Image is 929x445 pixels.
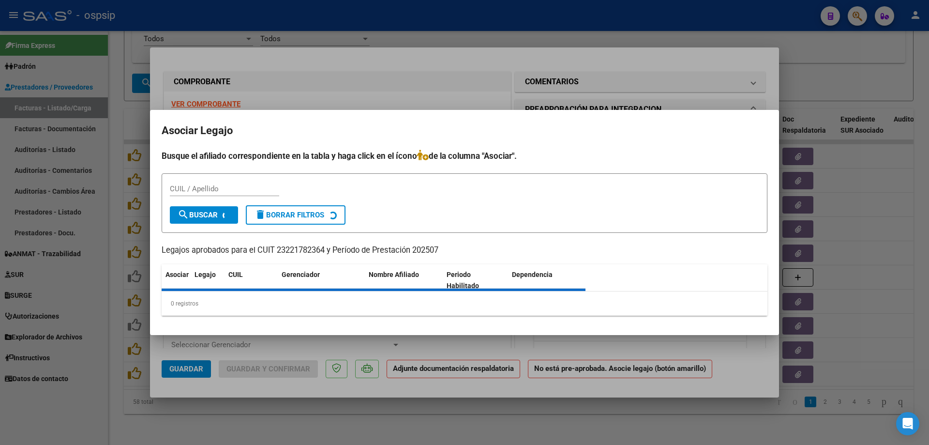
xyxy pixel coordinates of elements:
[195,271,216,278] span: Legajo
[191,264,225,296] datatable-header-cell: Legajo
[369,271,419,278] span: Nombre Afiliado
[282,271,320,278] span: Gerenciador
[162,292,767,316] div: 0 registros
[508,264,586,296] datatable-header-cell: Dependencia
[162,150,767,162] h4: Busque el afiliado correspondiente en la tabla y haga click en el ícono de la columna "Asociar".
[246,205,345,225] button: Borrar Filtros
[165,271,189,278] span: Asociar
[225,264,278,296] datatable-header-cell: CUIL
[178,209,189,220] mat-icon: search
[162,122,767,140] h2: Asociar Legajo
[255,211,324,219] span: Borrar Filtros
[162,245,767,257] p: Legajos aprobados para el CUIT 23221782364 y Período de Prestación 202507
[278,264,365,296] datatable-header-cell: Gerenciador
[443,264,508,296] datatable-header-cell: Periodo Habilitado
[447,271,479,290] span: Periodo Habilitado
[255,209,266,220] mat-icon: delete
[365,264,443,296] datatable-header-cell: Nombre Afiliado
[162,264,191,296] datatable-header-cell: Asociar
[896,412,919,435] div: Open Intercom Messenger
[512,271,553,278] span: Dependencia
[178,211,218,219] span: Buscar
[170,206,238,224] button: Buscar
[228,271,243,278] span: CUIL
